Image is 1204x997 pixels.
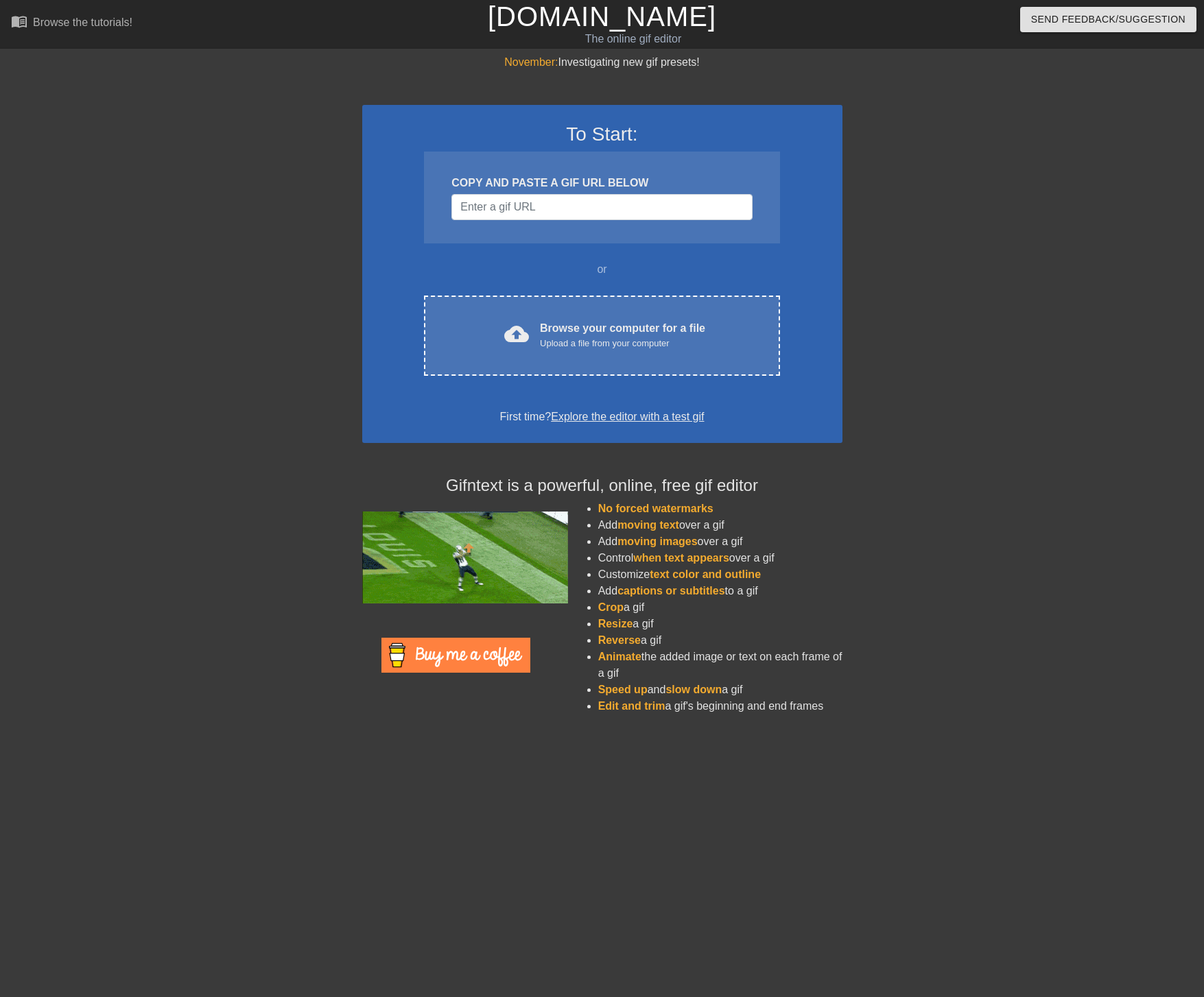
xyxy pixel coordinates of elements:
[598,503,713,514] span: No forced watermarks
[504,322,529,346] span: cloud_upload
[488,1,716,32] a: [DOMAIN_NAME]
[33,16,132,28] div: Browse the tutorials!
[598,618,633,629] span: Resize
[598,583,842,599] li: Add to a gif
[408,31,858,47] div: The online gif editor
[381,638,530,673] img: Buy Me A Coffee
[362,54,842,71] div: Investigating new gif presets!
[650,568,761,580] span: text color and outline
[633,552,729,564] span: when text appears
[11,13,132,34] a: Browse the tutorials!
[380,123,825,146] h3: To Start:
[362,476,842,496] h4: Gifntext is a powerful, online, free gif editor
[598,533,842,550] li: Add over a gif
[598,634,641,646] span: Reverse
[598,550,842,566] li: Control over a gif
[380,409,825,425] div: First time?
[598,599,842,616] li: a gif
[362,512,568,603] img: football_small.gif
[11,13,27,29] span: menu_book
[598,517,842,533] li: Add over a gif
[617,536,697,547] span: moving images
[551,411,704,422] a: Explore the editor with a test gif
[451,194,752,220] input: Username
[598,649,842,682] li: the added image or text on each frame of a gif
[598,616,842,632] li: a gif
[540,337,705,350] div: Upload a file from your computer
[598,682,842,698] li: and a gif
[598,684,648,695] span: Speed up
[1031,11,1185,28] span: Send Feedback/Suggestion
[617,585,724,597] span: captions or subtitles
[598,698,842,714] li: a gif's beginning and end frames
[398,261,807,278] div: or
[617,519,679,531] span: moving text
[540,320,705,350] div: Browse your computer for a file
[1020,7,1196,32] button: Send Feedback/Suggestion
[598,601,624,613] span: Crop
[665,684,722,695] span: slow down
[598,566,842,583] li: Customize
[598,700,665,712] span: Edit and trim
[598,632,842,649] li: a gif
[451,175,752,191] div: COPY AND PASTE A GIF URL BELOW
[504,56,558,68] span: November:
[598,651,641,662] span: Animate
